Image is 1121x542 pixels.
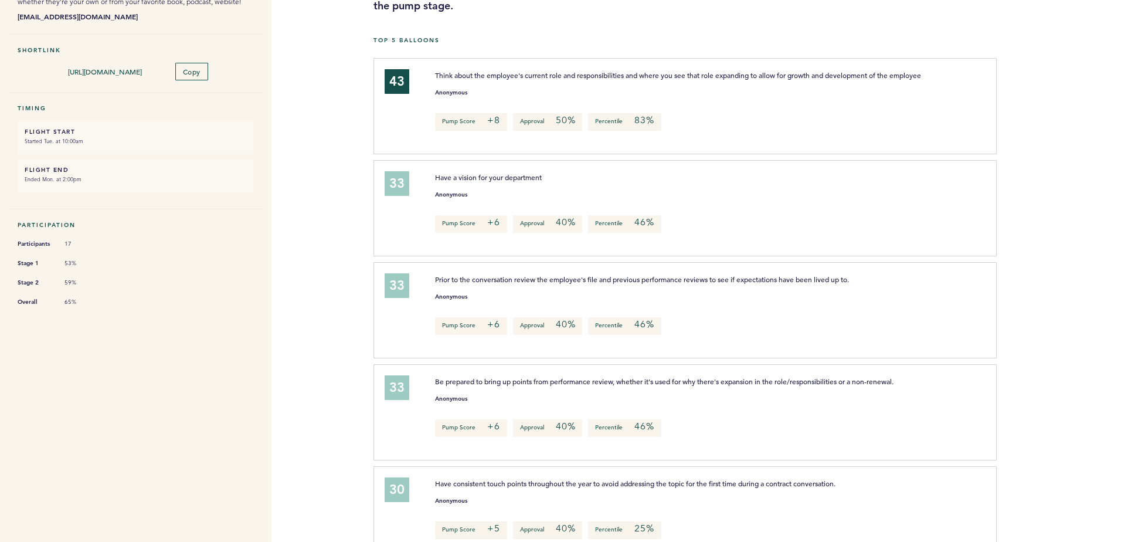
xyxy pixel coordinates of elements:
[634,216,654,228] em: 46%
[385,273,409,298] div: 33
[556,319,575,330] em: 40%
[64,279,100,287] span: 59%
[435,396,467,402] small: Anonymous
[588,521,661,539] p: Percentile
[385,477,409,502] div: 30
[487,216,500,228] em: +6
[588,317,661,335] p: Percentile
[588,113,661,131] p: Percentile
[487,114,500,126] em: +8
[183,67,201,76] span: Copy
[487,319,500,330] em: +6
[634,421,654,432] em: 46%
[435,70,921,80] span: Think about the employee's current role and responsibilities and where you see that role expandin...
[435,275,849,284] span: Prior to the conversation review the employee's file and previous performance reviews to see if e...
[435,192,467,198] small: Anonymous
[25,128,247,135] h6: FLIGHT START
[18,11,254,22] b: [EMAIL_ADDRESS][DOMAIN_NAME]
[435,317,507,335] p: Pump Score
[175,63,208,80] button: Copy
[435,215,507,233] p: Pump Score
[556,523,575,534] em: 40%
[18,277,53,289] span: Stage 2
[18,238,53,250] span: Participants
[588,215,661,233] p: Percentile
[435,113,507,131] p: Pump Score
[435,172,542,182] span: Have a vision for your department
[385,171,409,196] div: 33
[513,215,582,233] p: Approval
[25,174,247,185] small: Ended Mon. at 2:00pm
[25,135,247,147] small: Started Tue. at 10:00am
[435,294,467,300] small: Anonymous
[18,296,53,308] span: Overall
[18,258,53,269] span: Stage 1
[64,259,100,267] span: 53%
[634,523,654,534] em: 25%
[487,523,500,534] em: +5
[513,317,582,335] p: Approval
[435,498,467,504] small: Anonymous
[435,521,507,539] p: Pump Score
[64,298,100,306] span: 65%
[556,114,575,126] em: 50%
[435,90,467,96] small: Anonymous
[487,421,500,432] em: +6
[513,419,582,437] p: Approval
[556,216,575,228] em: 40%
[64,240,100,248] span: 17
[18,104,254,112] h5: Timing
[513,521,582,539] p: Approval
[588,419,661,437] p: Percentile
[18,221,254,229] h5: Participation
[18,46,254,54] h5: Shortlink
[385,69,409,94] div: 43
[385,375,409,400] div: 33
[634,319,654,330] em: 46%
[373,36,1112,44] h5: Top 5 Balloons
[435,479,835,488] span: Have consistent touch points throughout the year to avoid addressing the topic for the first time...
[435,377,894,386] span: Be prepared to bring up points from performance review, whether it's used for why there's expansi...
[513,113,582,131] p: Approval
[556,421,575,432] em: 40%
[25,166,247,174] h6: FLIGHT END
[634,114,654,126] em: 83%
[435,419,507,437] p: Pump Score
